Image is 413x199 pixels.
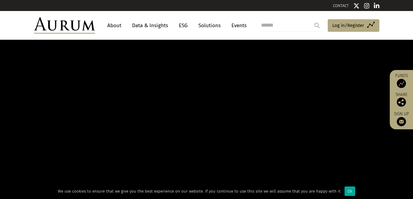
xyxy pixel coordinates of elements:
[345,186,355,196] div: Ok
[311,19,323,31] input: Submit
[353,3,360,9] img: Twitter icon
[393,93,410,107] div: Share
[397,98,406,107] img: Share this post
[195,20,224,31] a: Solutions
[34,17,95,34] img: Aurum
[393,73,410,88] a: Funds
[397,117,406,126] img: Sign up to our newsletter
[374,3,379,9] img: Linkedin icon
[104,20,124,31] a: About
[228,20,247,31] a: Events
[364,3,370,9] img: Instagram icon
[393,111,410,126] a: Sign up
[332,22,364,29] span: Log in/Register
[129,20,171,31] a: Data & Insights
[176,20,191,31] a: ESG
[397,79,406,88] img: Access Funds
[333,3,349,8] a: CONTACT
[328,19,379,32] a: Log in/Register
